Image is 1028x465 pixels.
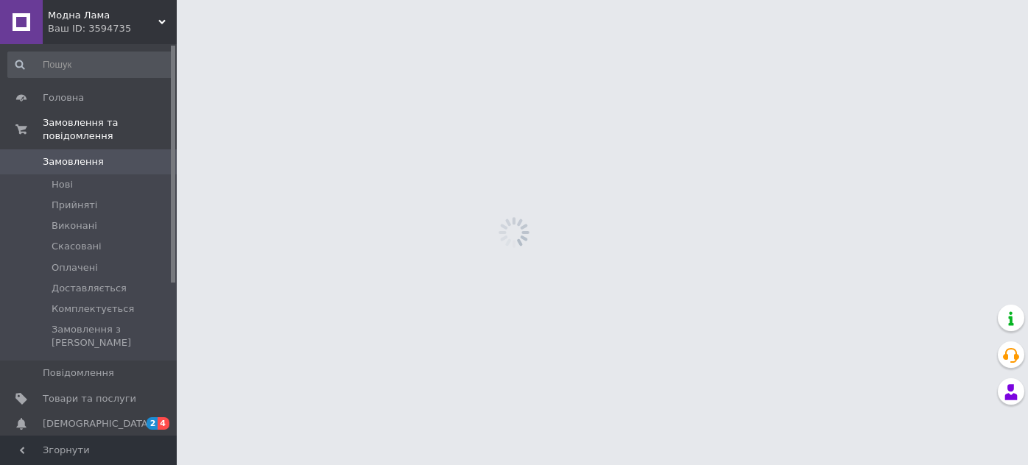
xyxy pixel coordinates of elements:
div: Ваш ID: 3594735 [48,22,177,35]
span: Модна Лама [48,9,158,22]
span: Головна [43,91,84,104]
span: 4 [158,417,169,430]
span: Замовлення [43,155,104,168]
span: Повідомлення [43,366,114,380]
span: Замовлення з [PERSON_NAME] [52,323,172,349]
input: Пошук [7,52,174,78]
span: Нові [52,178,73,191]
span: 2 [147,417,158,430]
span: Доставляється [52,282,127,295]
span: Виконані [52,219,97,232]
span: Товари та послуги [43,392,136,405]
span: Скасовані [52,240,102,253]
span: Оплачені [52,261,98,274]
span: Замовлення та повідомлення [43,116,177,143]
span: Комплектується [52,302,134,316]
span: Прийняті [52,199,97,212]
span: [DEMOGRAPHIC_DATA] [43,417,152,430]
